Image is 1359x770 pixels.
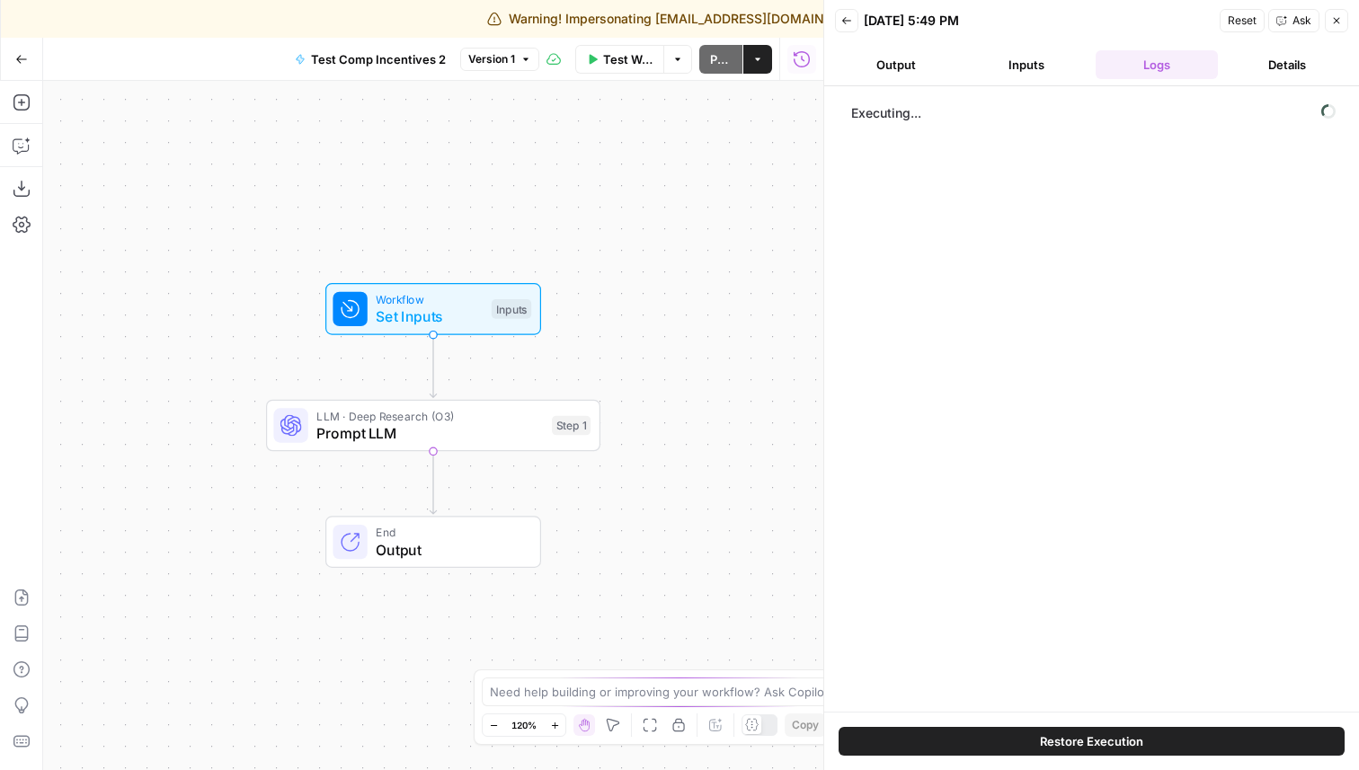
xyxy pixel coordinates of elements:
[376,539,522,561] span: Output
[1292,13,1311,29] span: Ask
[316,407,543,424] span: LLM · Deep Research (O3)
[699,45,742,74] button: Publish
[1225,50,1348,79] button: Details
[1220,9,1265,32] button: Reset
[552,416,591,436] div: Step 1
[468,51,515,67] span: Version 1
[710,50,732,68] span: Publish
[785,713,826,737] button: Copy
[311,50,446,68] span: Test Comp Incentives 2
[376,291,483,308] span: Workflow
[1268,9,1319,32] button: Ask
[430,335,436,398] g: Edge from start to step_1
[1228,13,1257,29] span: Reset
[511,718,537,732] span: 120%
[846,99,1341,128] span: Executing...
[1040,732,1143,750] span: Restore Execution
[603,50,653,68] span: Test Workflow
[266,516,600,568] div: EndOutput
[792,717,819,733] span: Copy
[839,727,1345,756] button: Restore Execution
[266,400,600,452] div: LLM · Deep Research (O3)Prompt LLMStep 1
[430,451,436,514] g: Edge from step_1 to end
[376,305,483,327] span: Set Inputs
[492,299,531,319] div: Inputs
[1096,50,1219,79] button: Logs
[316,422,543,444] span: Prompt LLM
[965,50,1088,79] button: Inputs
[266,283,600,335] div: WorkflowSet InputsInputs
[376,524,522,541] span: End
[575,45,663,74] button: Test Workflow
[284,45,457,74] button: Test Comp Incentives 2
[460,48,539,71] button: Version 1
[487,10,872,28] div: Warning! Impersonating [EMAIL_ADDRESS][DOMAIN_NAME]
[835,50,958,79] button: Output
